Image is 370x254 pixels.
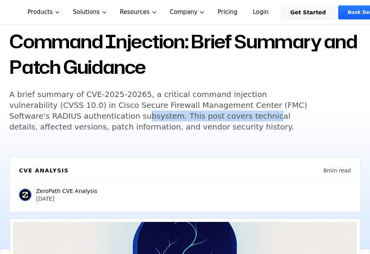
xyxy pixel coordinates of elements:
[244,5,278,19] a: Login
[9,3,361,80] h1: Cisco Secure FMC CVE-2025-20265 Command Injection: Brief Summary and Patch Guidance
[323,167,351,174] p: 8 min read
[9,89,307,132] h5: A brief summary of CVE-2025-20265, a critical command injection vulnerability (CVSS 10.0) in Cisc...
[36,195,97,203] p: [DATE]
[281,5,335,19] a: Get Started
[36,187,97,195] p: ZeroPath CVE Analysis
[19,189,31,201] img: ZeroPath CVE Analysis
[19,167,69,174] h6: CVE Analysis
